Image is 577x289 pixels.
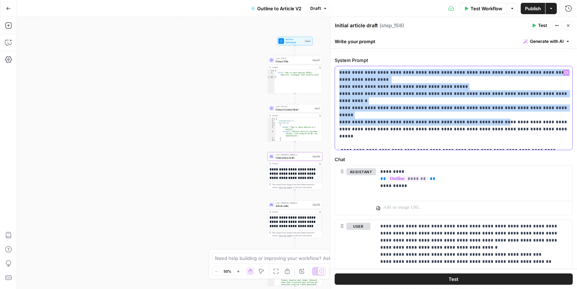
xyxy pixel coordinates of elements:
button: Publish [521,3,545,14]
label: Chat [335,156,573,163]
g: Edge from step_107 to step_1 [294,93,295,103]
div: 4 [267,124,275,126]
div: Output [272,210,317,213]
div: Step 159 [312,203,321,206]
div: Step 158 [312,155,321,158]
div: LLM · GPT-4oExtract Content BriefStep 1Output{ "introduction":"", "outline":[ { "header":"How to ... [267,104,322,142]
button: Test [335,274,573,285]
div: 3 [267,122,275,124]
span: Toggle code folding, rows 4 through 7 [273,124,275,126]
span: Workflow [285,38,303,41]
span: Publish [525,5,541,12]
span: Test Workflow [471,5,502,12]
g: Edge from start to step_107 [294,45,295,55]
button: Test [529,21,550,30]
div: Write your prompt [330,34,577,49]
button: assistant [346,168,376,175]
span: Set Inputs [285,40,303,44]
div: 9 [267,141,275,146]
span: Copy the output [279,186,292,188]
div: Step 1 [314,107,321,110]
span: Test [449,276,459,283]
div: Output [272,114,317,117]
g: Edge from step_158 to step_159 [294,189,295,200]
div: 3 [267,76,275,78]
span: Toggle code folding, rows 3 through 52 [273,122,275,124]
div: 8 [267,139,275,141]
span: Toggle code folding, rows 1 through 3 [272,70,275,72]
span: Article edits [276,204,311,208]
button: Generate with AI [521,37,573,46]
div: 5 [267,126,275,131]
textarea: Initial article draft [335,22,378,29]
div: This output is too large & has been abbreviated for review. to view the full content. [272,231,321,237]
div: 1 [267,118,275,120]
div: 7 [267,137,275,139]
span: 50% [224,268,231,274]
button: Outline to Article V2 [247,3,306,14]
button: Test Workflow [460,3,507,14]
div: Inputs [304,39,311,42]
div: Output [272,162,317,165]
button: user [346,223,370,230]
span: Test [538,22,547,29]
span: Generate with AI [530,38,564,45]
div: Run Code · PythonSplit title and bodyStep 161Output{ "title":"How to learn English [DATE]: Realis... [267,249,322,286]
div: 2 [267,72,275,76]
div: 2 [267,120,275,122]
g: Edge from step_1 to step_158 [294,141,295,152]
span: Extract Content Brief [276,108,313,111]
span: Draft [310,5,321,12]
span: ( step_158 ) [380,22,404,29]
div: 6 [267,131,275,137]
span: Toggle code folding, rows 8 through 11 [273,139,275,141]
div: LLM · GPT-5Extract TitleStep 107Output{ "title":"How to learn English [DATE]: Realistic strategie... [267,56,322,93]
span: Toggle code folding, rows 1 through 68 [273,118,275,120]
span: LLM · GPT-5 [276,57,311,60]
span: LLM · [PERSON_NAME] 4 [276,202,311,204]
label: System Prompt [335,57,573,64]
g: Edge from step_159 to step_161 [294,238,295,248]
button: Draft [307,4,330,13]
div: This output is too large & has been abbreviated for review. to view the full content. [272,183,321,189]
div: assistant [335,165,370,215]
div: Output [272,66,317,69]
div: Step 107 [312,58,321,62]
div: WorkflowSet InputsInputs [267,37,322,45]
span: Copy the output [279,234,292,237]
span: Initial article draft [276,156,311,159]
span: LLM · GPT-4o [276,105,313,108]
div: 1 [267,70,275,72]
span: Outline to Article V2 [257,5,301,12]
span: LLM · [PERSON_NAME] 4 [276,153,311,156]
span: Extract Title [276,59,311,63]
